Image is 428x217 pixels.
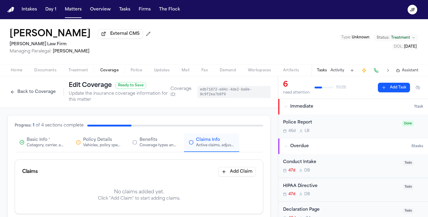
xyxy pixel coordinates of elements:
div: Coverage types and limits [140,143,178,148]
span: Workspaces [248,68,271,73]
div: need attention [283,90,310,95]
h2: [PERSON_NAME] Law Firm [10,41,153,48]
button: Assistant [396,68,418,73]
span: Unknown [352,36,369,39]
div: 1 [33,123,35,129]
span: Managing Paralegal: [10,49,52,54]
span: L B [305,129,309,133]
span: Documents [34,68,56,73]
span: 47d [288,168,295,173]
button: Tasks [317,68,327,73]
button: Policy DetailsVehicles, policy specifics, and additional details [71,133,126,152]
span: Treatment [68,68,88,73]
span: Status: [377,35,389,40]
span: DOL : [394,45,403,49]
button: Edit Type: Unknown [339,34,371,40]
div: Active claims, adjusters, and subrogation details [196,143,234,148]
span: Overdue [290,143,309,149]
button: Create Immediate Task [360,66,368,75]
button: BenefitsCoverage types and limits [128,133,183,152]
div: Declaration Page [283,207,399,213]
span: Todo [403,184,414,190]
span: 46d [288,129,296,133]
p: Click "Add Claim" to start adding claims. [22,196,256,202]
span: 6 task s [411,144,423,149]
button: Add Task [348,66,356,75]
span: Fax [201,68,208,73]
span: Coverage [100,68,119,73]
text: JF [410,8,415,12]
div: Vehicles, policy specifics, and additional details [83,143,122,148]
button: Basic Info*Category, carrier, and policy holder information [15,133,70,152]
button: External CMS [98,29,143,39]
span: Todo [403,160,414,166]
div: Open task: Police Report [278,114,428,138]
div: 6 [283,80,310,90]
button: Make a Call [372,66,380,75]
button: Change status from Treatment [374,34,418,41]
button: Immediate1task [278,99,428,114]
span: Policy Details [83,137,112,143]
button: Day 1 [43,4,59,15]
span: D B [304,192,310,197]
p: No claims added yet. [22,189,256,196]
div: Conduct Intake [283,159,399,166]
span: 1 task [414,104,423,109]
span: Basic Info [27,137,47,143]
button: Overview [88,4,113,15]
span: Home [11,68,22,73]
span: External CMS [110,31,140,37]
span: Benefits [140,137,157,143]
button: Tasks [117,4,133,15]
code: edb71872-e04c-4de2-ba0e-0c9f2ea7b8f9 [197,86,271,98]
div: of [36,123,40,129]
p: Update the insurance coverage information for this matter [69,91,171,103]
span: Assistant [402,68,418,73]
div: Progress: [15,123,32,128]
span: Done [402,121,414,126]
button: Activity [330,68,344,73]
button: Firms [136,4,153,15]
div: Claims [22,168,38,175]
div: sections complete [45,123,84,129]
button: Claims InfoActive claims, adjusters, and subrogation details [184,133,239,152]
span: Updates [154,68,170,73]
span: [PERSON_NAME] [53,49,89,54]
button: Add Task [378,83,410,92]
button: Edit DOL: 2025-07-02 [392,44,418,50]
div: Open task: Conduct Intake [278,154,428,178]
button: Hide completed tasks (⌘⇧H) [412,83,423,92]
button: Back to Coverage [7,87,59,97]
a: Home [7,7,14,13]
span: Police [131,68,142,73]
span: Immediate [290,104,313,110]
span: Mail [182,68,189,73]
span: D B [304,168,310,173]
span: Demand [220,68,236,73]
div: HIPAA Directive [283,183,399,190]
span: Coverage ID: [170,86,195,98]
span: Ready to Save [115,82,146,89]
button: Edit matter name [10,29,91,40]
button: Add Claim [218,167,256,177]
span: [DATE] [404,45,417,49]
span: 10 / 26 [336,85,346,90]
span: Type : [341,36,351,39]
button: The Flock [157,4,182,15]
div: Police Report [283,119,399,126]
span: Treatment [391,35,410,40]
div: 4 [41,123,44,129]
button: Intakes [19,4,39,15]
img: Finch Logo [7,7,14,13]
span: 47d [288,192,295,197]
h1: [PERSON_NAME] [10,29,91,40]
a: Matters [62,4,84,15]
div: Open task: HIPAA Directive [278,178,428,202]
div: Category, carrier, and policy holder information [27,143,65,148]
span: Todo [403,208,414,214]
